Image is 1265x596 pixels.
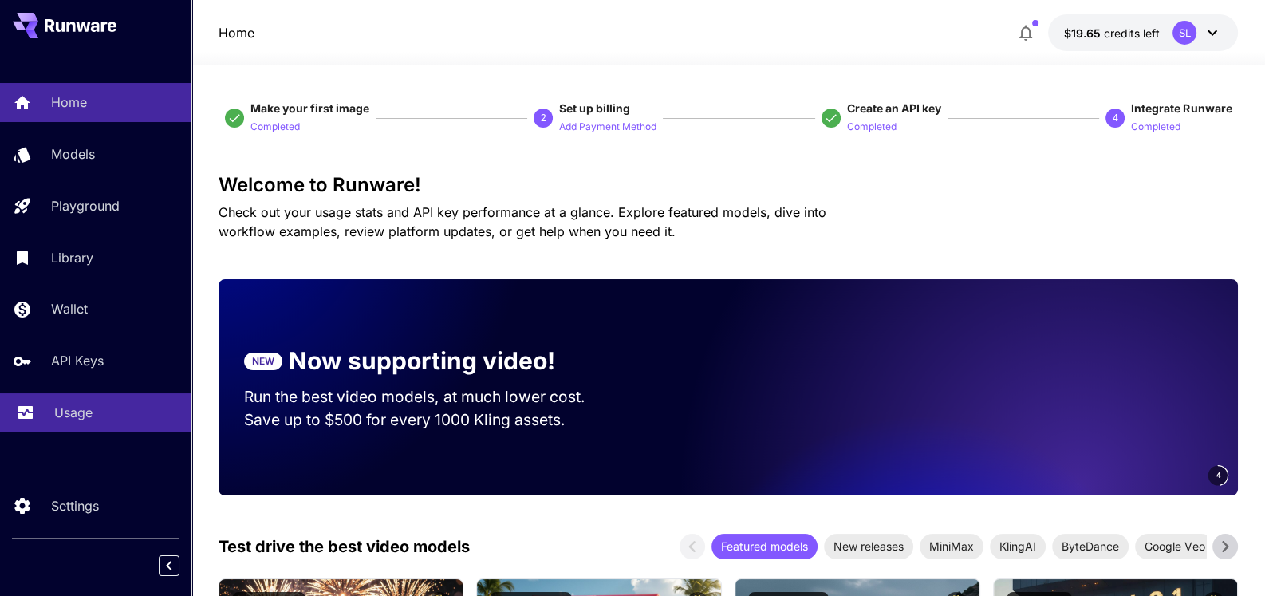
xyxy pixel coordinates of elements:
button: Collapse sidebar [159,555,179,576]
div: KlingAI [990,534,1046,559]
div: SL [1172,21,1196,45]
span: Set up billing [559,101,630,115]
span: Check out your usage stats and API key performance at a glance. Explore featured models, dive int... [219,204,826,239]
p: NEW [252,354,274,369]
p: Save up to $500 for every 1000 Kling assets. [244,409,616,432]
p: Completed [847,120,897,135]
span: MiniMax [920,538,983,555]
button: Completed [847,116,897,136]
p: Library [51,248,93,267]
p: Completed [1131,120,1180,135]
span: ByteDance [1052,538,1129,555]
span: Make your first image [250,101,369,115]
span: Integrate Runware [1131,101,1232,115]
button: Add Payment Method [559,116,656,136]
span: Google Veo [1135,538,1214,555]
p: 4 [1113,111,1118,125]
div: New releases [824,534,913,559]
span: New releases [824,538,913,555]
p: Add Payment Method [559,120,656,135]
p: Home [51,93,87,112]
div: ByteDance [1052,534,1129,559]
a: Home [219,23,254,42]
span: $19.65 [1064,26,1104,40]
h3: Welcome to Runware! [219,174,1239,196]
p: Test drive the best video models [219,535,470,559]
span: KlingAI [990,538,1046,555]
span: 4 [1216,469,1220,481]
div: Featured models [711,534,818,559]
button: Completed [250,116,300,136]
button: $19.649SL [1048,14,1238,51]
p: API Keys [51,351,104,370]
button: Completed [1131,116,1180,136]
p: Run the best video models, at much lower cost. [244,385,616,409]
span: Create an API key [847,101,941,115]
p: Now supporting video! [289,343,555,379]
div: Google Veo [1135,534,1214,559]
span: credits left [1104,26,1160,40]
div: $19.649 [1064,25,1160,41]
nav: breadcrumb [219,23,254,42]
p: Completed [250,120,300,135]
p: Settings [51,496,99,515]
p: Usage [54,403,93,422]
div: MiniMax [920,534,983,559]
div: Collapse sidebar [171,551,191,580]
span: Featured models [711,538,818,555]
p: Playground [51,196,120,215]
p: Models [51,144,95,164]
p: 2 [541,111,546,125]
p: Wallet [51,299,88,318]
